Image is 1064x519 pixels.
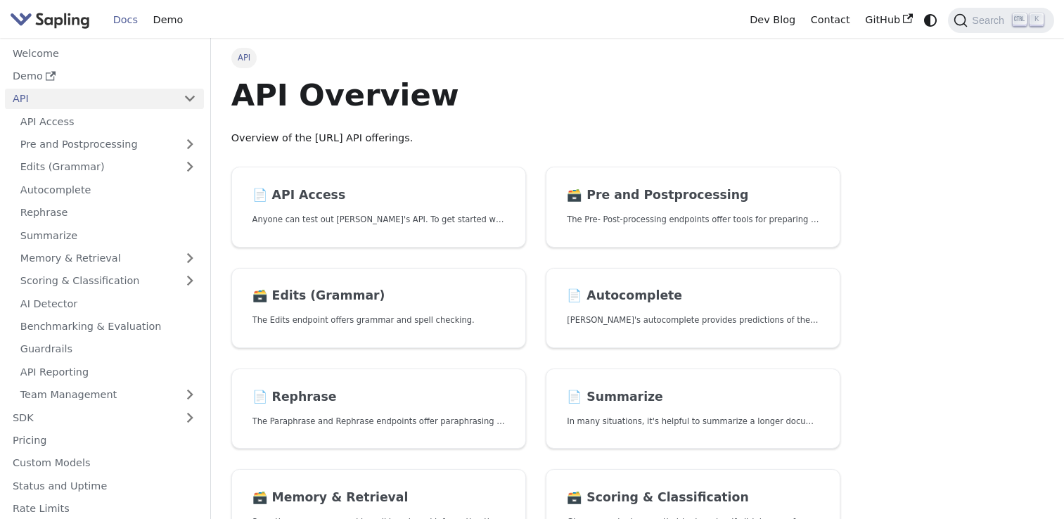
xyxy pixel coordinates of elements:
a: Contact [803,9,858,31]
a: Edits (Grammar) [13,157,204,177]
h2: Scoring & Classification [567,490,819,506]
a: 📄️ SummarizeIn many situations, it's helpful to summarize a longer document into a shorter, more ... [546,369,840,449]
kbd: K [1030,13,1044,26]
a: API [5,89,176,109]
button: Collapse sidebar category 'API' [176,89,204,109]
a: Custom Models [5,453,204,473]
button: Expand sidebar category 'SDK' [176,407,204,428]
a: SDK [5,407,176,428]
a: Guardrails [13,339,204,359]
p: Anyone can test out Sapling's API. To get started with the API, simply: [252,213,505,226]
a: Summarize [13,225,204,245]
a: Docs [105,9,146,31]
a: Rate Limits [5,499,204,519]
a: Sapling.ai [10,10,95,30]
nav: Breadcrumbs [231,48,841,68]
a: Demo [5,66,204,86]
button: Search (Ctrl+K) [948,8,1053,33]
h2: Edits (Grammar) [252,288,505,304]
a: Pricing [5,430,204,451]
a: GitHub [857,9,920,31]
h1: API Overview [231,76,841,114]
a: AI Detector [13,293,204,314]
a: API Reporting [13,361,204,382]
h2: Autocomplete [567,288,819,304]
span: Search [968,15,1013,26]
a: Status and Uptime [5,475,204,496]
a: Pre and Postprocessing [13,134,204,155]
a: Demo [146,9,191,31]
a: Welcome [5,43,204,63]
p: The Paraphrase and Rephrase endpoints offer paraphrasing for particular styles. [252,415,505,428]
h2: Memory & Retrieval [252,490,505,506]
a: Team Management [13,385,204,405]
a: 📄️ RephraseThe Paraphrase and Rephrase endpoints offer paraphrasing for particular styles. [231,369,526,449]
a: Scoring & Classification [13,271,204,291]
span: API [231,48,257,68]
a: Rephrase [13,203,204,223]
a: Memory & Retrieval [13,248,204,269]
p: In many situations, it's helpful to summarize a longer document into a shorter, more easily diges... [567,415,819,428]
a: 📄️ Autocomplete[PERSON_NAME]'s autocomplete provides predictions of the next few characters or words [546,268,840,349]
p: Overview of the [URL] API offerings. [231,130,841,147]
a: 📄️ API AccessAnyone can test out [PERSON_NAME]'s API. To get started with the API, simply: [231,167,526,248]
p: Sapling's autocomplete provides predictions of the next few characters or words [567,314,819,327]
a: Dev Blog [742,9,802,31]
h2: Summarize [567,390,819,405]
a: Autocomplete [13,179,204,200]
a: API Access [13,111,204,132]
h2: API Access [252,188,505,203]
p: The Pre- Post-processing endpoints offer tools for preparing your text data for ingestation as we... [567,213,819,226]
a: 🗃️ Pre and PostprocessingThe Pre- Post-processing endpoints offer tools for preparing your text d... [546,167,840,248]
button: Switch between dark and light mode (currently system mode) [921,10,941,30]
a: 🗃️ Edits (Grammar)The Edits endpoint offers grammar and spell checking. [231,268,526,349]
h2: Pre and Postprocessing [567,188,819,203]
h2: Rephrase [252,390,505,405]
a: Benchmarking & Evaluation [13,316,204,337]
p: The Edits endpoint offers grammar and spell checking. [252,314,505,327]
img: Sapling.ai [10,10,90,30]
